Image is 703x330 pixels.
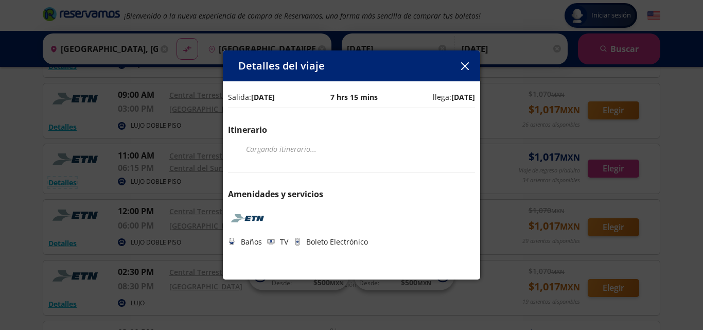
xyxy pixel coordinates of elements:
b: [DATE] [451,92,475,102]
p: Boleto Electrónico [306,236,368,247]
p: Salida: [228,92,275,102]
p: Detalles del viaje [238,58,325,74]
p: Amenidades y servicios [228,188,475,200]
p: TV [280,236,288,247]
b: [DATE] [251,92,275,102]
p: Baños [241,236,262,247]
p: 7 hrs 15 mins [330,92,378,102]
em: Cargando itinerario ... [246,144,317,154]
p: llega: [433,92,475,102]
p: Itinerario [228,124,475,136]
img: ETN [228,211,269,226]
